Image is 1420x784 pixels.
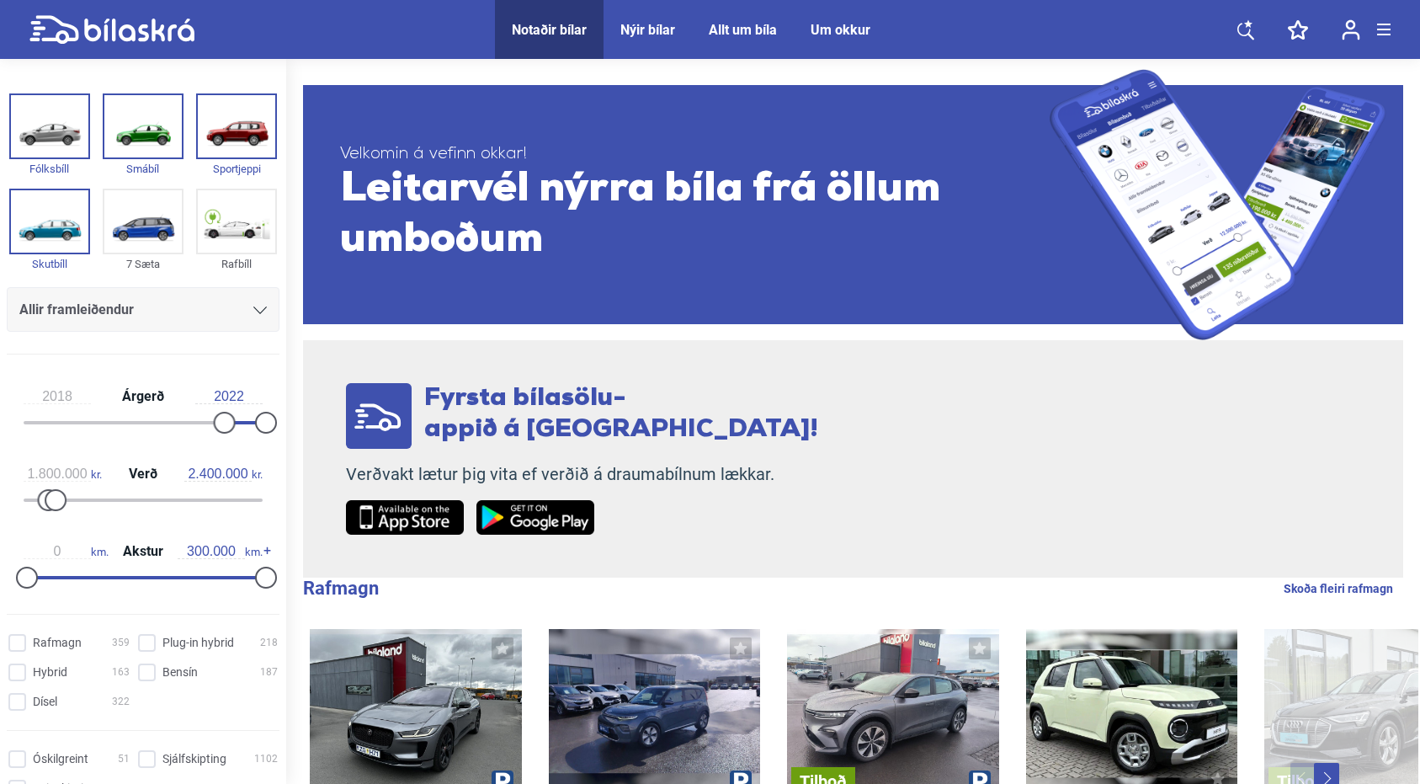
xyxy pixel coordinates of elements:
span: 322 [112,693,130,711]
p: Verðvakt lætur þig vita ef verðið á draumabílnum lækkar. [346,464,818,485]
span: Rafmagn [33,634,82,652]
span: kr. [184,467,263,482]
span: Fyrsta bílasölu- appið á [GEOGRAPHIC_DATA]! [424,386,818,443]
div: Sportjeppi [196,159,277,179]
span: 218 [260,634,278,652]
span: Velkomin á vefinn okkar! [340,144,1050,165]
span: km. [178,544,263,559]
a: Nýir bílar [620,22,675,38]
span: Hybrid [33,664,67,681]
div: Rafbíll [196,254,277,274]
div: Smábíl [103,159,183,179]
span: Bensín [162,664,198,681]
div: Skutbíll [9,254,90,274]
span: Óskilgreint [33,750,88,768]
span: Árgerð [118,390,168,403]
a: Velkomin á vefinn okkar!Leitarvél nýrra bíla frá öllum umboðum [303,69,1403,340]
a: Notaðir bílar [512,22,587,38]
span: Leitarvél nýrra bíla frá öllum umboðum [340,165,1050,266]
span: 1102 [254,750,278,768]
span: kr. [24,467,102,482]
span: Plug-in hybrid [162,634,234,652]
b: Rafmagn [303,578,379,599]
span: Akstur [119,545,168,558]
span: 187 [260,664,278,681]
img: user-login.svg [1342,19,1360,40]
div: 7 Sæta [103,254,183,274]
span: Sjálfskipting [162,750,226,768]
a: Allt um bíla [709,22,777,38]
span: Dísel [33,693,57,711]
span: 163 [112,664,130,681]
span: Verð [125,467,162,481]
a: Um okkur [811,22,870,38]
span: Allir framleiðendur [19,298,134,322]
span: 359 [112,634,130,652]
a: Skoða fleiri rafmagn [1284,578,1393,600]
span: 51 [118,750,130,768]
span: km. [24,544,109,559]
div: Fólksbíll [9,159,90,179]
